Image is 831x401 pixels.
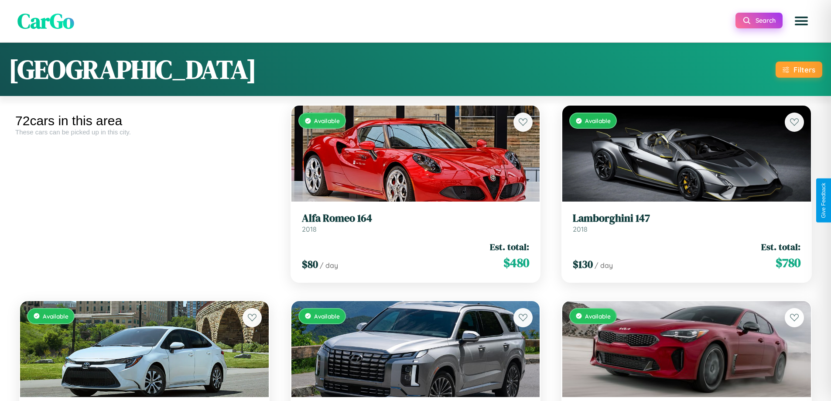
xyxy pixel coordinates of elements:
[17,7,74,35] span: CarGo
[821,183,827,218] div: Give Feedback
[490,240,529,253] span: Est. total:
[573,212,800,233] a: Lamborghini 1472018
[595,261,613,270] span: / day
[15,113,274,128] div: 72 cars in this area
[43,312,68,320] span: Available
[302,212,530,233] a: Alfa Romeo 1642018
[573,212,800,225] h3: Lamborghini 147
[302,257,318,271] span: $ 80
[573,225,588,233] span: 2018
[503,254,529,271] span: $ 480
[302,212,530,225] h3: Alfa Romeo 164
[302,225,317,233] span: 2018
[776,62,822,78] button: Filters
[735,13,783,28] button: Search
[585,312,611,320] span: Available
[314,312,340,320] span: Available
[320,261,338,270] span: / day
[573,257,593,271] span: $ 130
[314,117,340,124] span: Available
[789,9,814,33] button: Open menu
[585,117,611,124] span: Available
[15,128,274,136] div: These cars can be picked up in this city.
[793,65,815,74] div: Filters
[761,240,800,253] span: Est. total:
[776,254,800,271] span: $ 780
[756,17,776,24] span: Search
[9,51,256,87] h1: [GEOGRAPHIC_DATA]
